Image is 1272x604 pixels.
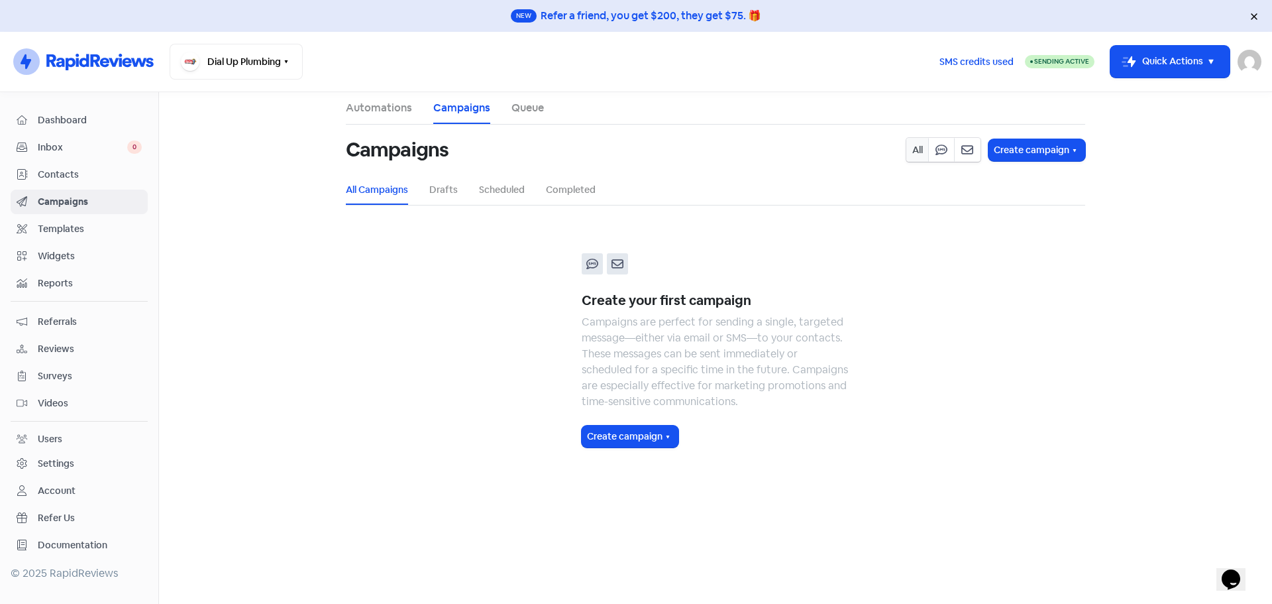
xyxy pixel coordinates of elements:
a: Widgets [11,244,148,269]
a: Users [11,427,148,452]
a: Scheduled [479,183,525,197]
span: Videos [38,396,142,410]
span: Templates [38,222,142,236]
span: Reviews [38,342,142,356]
span: Sending Active [1034,57,1089,66]
a: Reviews [11,337,148,361]
a: Completed [546,183,596,197]
span: Documentation [38,538,142,552]
span: Dashboard [38,113,142,127]
div: Refer a friend, you get $200, they get $75. 🎁 [541,8,761,24]
a: SMS credits used [928,54,1025,68]
button: Create campaign [988,139,1085,161]
a: All Campaigns [346,183,408,197]
div: Users [38,432,62,446]
a: Reports [11,271,148,296]
a: Surveys [11,364,148,389]
h1: Campaigns [346,129,449,171]
div: Settings [38,457,74,471]
div: Campaigns are perfect for sending a single, targeted message—either via email or SMS—to your cont... [582,314,849,410]
a: Referrals [11,310,148,334]
span: Refer Us [38,511,142,525]
span: Referrals [38,315,142,329]
a: Contacts [11,162,148,187]
button: All [906,138,929,162]
div: © 2025 RapidReviews [11,566,148,581]
span: Campaigns [38,195,142,209]
div: Create your first campaign [582,290,849,310]
iframe: chat widget [1216,551,1259,591]
a: Dashboard [11,108,148,133]
span: 0 [127,141,142,154]
a: Drafts [429,183,458,197]
a: Settings [11,452,148,476]
span: Surveys [38,369,142,383]
a: Templates [11,217,148,241]
span: New [511,9,537,23]
a: Videos [11,391,148,416]
a: Queue [511,100,544,116]
a: Inbox 0 [11,135,148,160]
a: Automations [346,100,412,116]
button: Quick Actions [1110,46,1230,78]
a: Documentation [11,533,148,558]
a: Account [11,479,148,503]
span: Widgets [38,249,142,263]
a: Refer Us [11,506,148,530]
span: SMS credits used [939,55,1014,69]
img: User [1238,50,1261,74]
span: Contacts [38,168,142,182]
span: Reports [38,276,142,290]
a: Campaigns [433,100,490,116]
span: Inbox [38,141,127,154]
button: Dial Up Plumbing [170,44,303,80]
div: Account [38,484,76,498]
button: Create campaign [582,426,678,448]
a: Sending Active [1025,54,1094,70]
a: Campaigns [11,190,148,214]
